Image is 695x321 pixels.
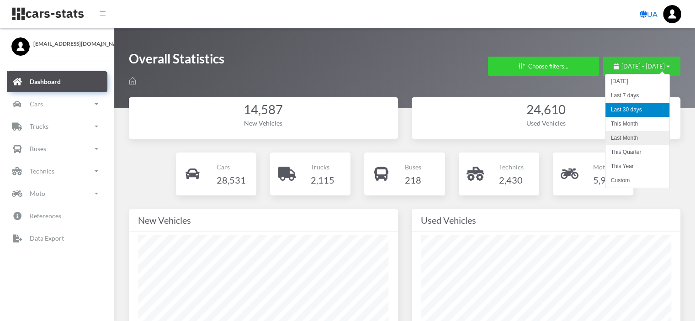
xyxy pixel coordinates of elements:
h4: 2,430 [499,173,524,187]
a: Technics [7,161,107,182]
p: Data Export [30,232,64,244]
p: Buses [30,143,46,154]
p: Trucks [30,121,48,132]
span: [EMAIL_ADDRESS][DOMAIN_NAME] [33,40,103,48]
button: [DATE] - [DATE] [603,57,680,76]
a: Moto [7,183,107,204]
a: UA [636,5,661,23]
li: This Year [605,159,669,174]
p: Cars [216,161,245,173]
button: Choose filters... [488,57,599,76]
h4: 28,531 [216,173,245,187]
p: Buses [405,161,421,173]
h4: 5,903 [593,173,617,187]
div: New Vehicles [138,118,389,128]
a: Trucks [7,116,107,137]
p: References [30,210,61,221]
p: Moto [30,188,45,199]
h4: 218 [405,173,421,187]
li: Last 7 days [605,89,669,103]
p: Cars [30,98,43,110]
div: 14,587 [138,101,389,119]
h4: 2,115 [311,173,334,187]
p: Technics [30,165,54,177]
div: Used Vehicles [421,118,672,128]
li: This Quarter [605,145,669,159]
li: Custom [605,174,669,188]
p: Technics [499,161,524,173]
p: Dashboard [30,76,61,87]
h1: Overall Statistics [129,50,224,72]
li: Last 30 days [605,103,669,117]
div: 24,610 [421,101,672,119]
div: New Vehicles [138,213,389,227]
li: This Month [605,117,669,131]
a: References [7,205,107,226]
p: Trucks [311,161,334,173]
img: ... [663,5,681,23]
a: Data Export [7,228,107,249]
li: Last Month [605,131,669,145]
a: Cars [7,94,107,115]
li: [DATE] [605,74,669,89]
img: navbar brand [11,7,85,21]
span: [DATE] - [DATE] [621,63,665,70]
p: Moto [593,161,617,173]
a: Buses [7,138,107,159]
div: Used Vehicles [421,213,672,227]
a: [EMAIL_ADDRESS][DOMAIN_NAME] [11,37,103,48]
a: Dashboard [7,71,107,92]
